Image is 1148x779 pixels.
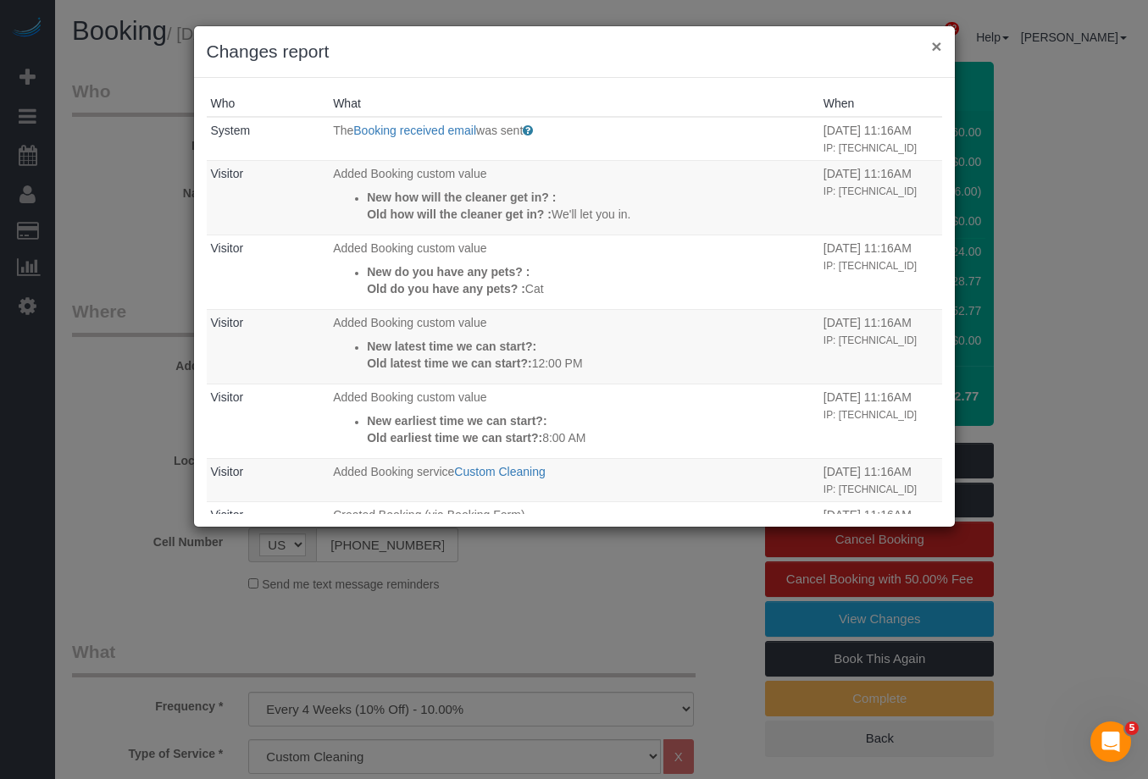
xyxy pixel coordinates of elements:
[367,414,546,428] strong: New earliest time we can start?:
[207,91,330,117] th: Who
[211,241,244,255] a: Visitor
[824,142,917,154] small: IP: [TECHNICAL_ID]
[207,117,330,160] td: Who
[333,241,486,255] span: Added Booking custom value
[207,501,330,544] td: Who
[329,117,819,160] td: What
[207,235,330,309] td: Who
[353,124,476,137] a: Booking received email
[207,39,942,64] h3: Changes report
[819,458,942,501] td: When
[454,465,545,478] a: Custom Cleaning
[819,160,942,235] td: When
[367,429,815,446] p: 8:00 AM
[211,124,251,137] a: System
[819,384,942,458] td: When
[207,458,330,501] td: Who
[819,235,942,309] td: When
[329,309,819,384] td: What
[333,316,486,329] span: Added Booking custom value
[333,167,486,180] span: Added Booking custom value
[367,191,556,204] strong: New how will the cleaner get in? :
[1125,721,1139,735] span: 5
[211,508,244,522] a: Visitor
[824,185,917,197] small: IP: [TECHNICAL_ID]
[824,260,917,272] small: IP: [TECHNICAL_ID]
[367,207,552,221] strong: Old how will the cleaner get in? :
[329,501,819,544] td: What
[824,409,917,421] small: IP: [TECHNICAL_ID]
[367,431,542,445] strong: Old earliest time we can start?:
[367,340,536,353] strong: New latest time we can start?:
[333,390,486,404] span: Added Booking custom value
[1090,721,1131,762] iframe: Intercom live chat
[211,465,244,478] a: Visitor
[333,508,524,522] span: Created Booking (via Booking Form)
[329,384,819,458] td: What
[819,309,942,384] td: When
[329,91,819,117] th: What
[824,483,917,495] small: IP: [TECHNICAL_ID]
[194,26,955,527] sui-modal: Changes report
[367,356,532,370] strong: Old latest time we can start?:
[329,160,819,235] td: What
[333,124,353,137] span: The
[211,390,244,404] a: Visitor
[329,458,819,501] td: What
[824,334,917,346] small: IP: [TECHNICAL_ID]
[207,160,330,235] td: Who
[931,37,941,55] button: ×
[329,235,819,309] td: What
[367,282,525,296] strong: Old do you have any pets? :
[333,465,454,478] span: Added Booking service
[367,280,815,297] p: Cat
[367,355,815,372] p: 12:00 PM
[476,124,523,137] span: was sent
[207,309,330,384] td: Who
[819,501,942,544] td: When
[819,91,942,117] th: When
[211,316,244,329] a: Visitor
[367,265,530,279] strong: New do you have any pets? :
[211,167,244,180] a: Visitor
[207,384,330,458] td: Who
[819,117,942,160] td: When
[367,206,815,223] p: We'll let you in.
